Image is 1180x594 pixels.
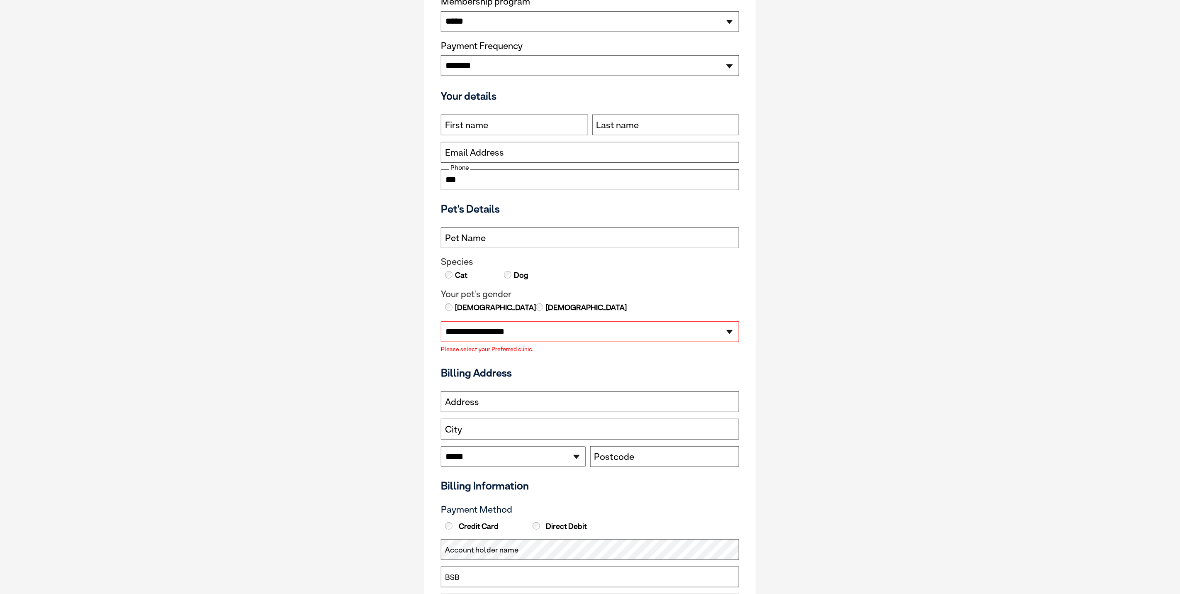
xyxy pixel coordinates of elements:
h3: Billing Address [441,367,739,379]
label: Credit Card [443,522,528,531]
label: [DEMOGRAPHIC_DATA] [545,302,627,313]
h3: Your details [441,90,739,102]
label: BSB [445,572,460,583]
legend: Your pet's gender [441,289,739,300]
label: Postcode [594,452,635,462]
label: Account holder name [445,545,518,555]
legend: Species [441,257,739,267]
label: Payment Frequency [441,41,523,51]
label: Phone [449,164,470,172]
input: Direct Debit [533,522,540,530]
label: Last name [596,120,639,131]
h3: Payment Method [441,504,739,515]
label: Direct Debit [530,522,616,531]
label: City [445,424,462,435]
label: First name [445,120,488,131]
input: Credit Card [445,522,453,530]
label: [DEMOGRAPHIC_DATA] [454,302,536,313]
label: Dog [513,270,528,281]
label: Email Address [445,147,504,158]
h3: Billing Information [441,479,739,492]
label: Please select your Preferred clinic. [441,346,739,352]
h3: Pet's Details [438,203,742,215]
label: Address [445,397,479,408]
label: Cat [454,270,467,281]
